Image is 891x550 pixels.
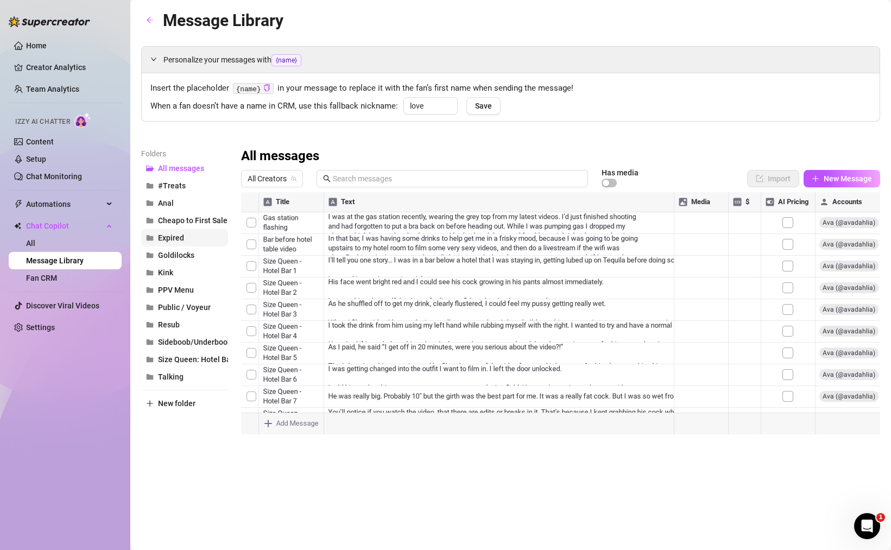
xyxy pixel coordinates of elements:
button: Click to Copy [263,84,270,92]
button: Goldilocks [141,246,228,264]
span: 1 [876,513,885,522]
span: thunderbolt [14,200,23,208]
a: Setup [26,155,46,163]
button: Anal [141,194,228,212]
span: folder [146,234,154,242]
span: New folder [158,399,195,408]
code: {name} [233,83,274,94]
span: Sideboob/Underboob [158,338,232,346]
a: Content [26,137,54,146]
span: Resub [158,320,180,329]
a: Home [26,41,47,50]
span: Izzy AI Chatter [15,117,70,127]
span: Automations [26,195,103,213]
span: folder [146,338,154,346]
span: folder [146,269,154,276]
span: {name} [271,54,301,66]
button: New Message [804,170,880,187]
span: Expired [158,233,184,242]
span: Goldilocks [158,251,194,260]
button: Cheapo to First Sale [141,212,228,229]
span: plus [146,400,154,407]
span: Anal [158,199,174,207]
button: Kink [141,264,228,281]
button: Expired [141,229,228,246]
a: Fan CRM [26,274,57,282]
button: #Treats [141,177,228,194]
button: PPV Menu [141,281,228,299]
button: Save [466,97,501,115]
a: Creator Analytics [26,59,113,76]
a: All [26,239,35,248]
span: arrow-left [146,16,154,24]
span: Insert the placeholder in your message to replace it with the fan’s first name when sending the m... [150,82,871,95]
span: Cheapo to First Sale [158,216,228,225]
span: Chat Copilot [26,217,103,235]
article: Message Library [163,8,283,33]
a: Message Library [26,256,84,265]
a: Chat Monitoring [26,172,82,181]
div: Personalize your messages with{name} [142,47,880,73]
iframe: Intercom live chat [854,513,880,539]
img: Chat Copilot [14,222,21,230]
span: folder [146,217,154,224]
article: Has media [602,169,639,176]
span: Save [475,102,492,110]
span: folder [146,251,154,259]
button: All messages [141,160,228,177]
article: Folders [141,148,228,160]
span: PPV Menu [158,286,194,294]
button: Import [747,170,799,187]
img: logo-BBDzfeDw.svg [9,16,90,27]
span: search [323,175,331,182]
span: copy [263,84,270,91]
span: expanded [150,56,157,62]
span: folder [146,373,154,381]
span: New Message [824,174,872,183]
span: All messages [158,164,204,173]
a: Discover Viral Videos [26,301,99,310]
span: Talking [158,372,184,381]
input: Search messages [333,173,582,185]
a: Team Analytics [26,85,79,93]
img: AI Chatter [74,112,91,128]
button: Sideboob/Underboob [141,333,228,351]
span: Personalize your messages with [163,54,871,66]
span: #Treats [158,181,186,190]
span: folder [146,286,154,294]
span: folder-open [146,165,154,172]
span: All Creators [248,170,296,187]
button: Public / Voyeur [141,299,228,316]
span: When a fan doesn’t have a name in CRM, use this fallback nickname: [150,100,398,113]
span: Public / Voyeur [158,303,211,312]
span: team [290,175,297,182]
span: folder [146,304,154,311]
a: Settings [26,323,55,332]
span: folder [146,356,154,363]
span: Size Queen: Hotel Bar/Table [158,355,256,364]
span: folder [146,321,154,328]
h3: All messages [241,148,319,165]
button: Talking [141,368,228,385]
span: plus [812,175,819,182]
span: Kink [158,268,173,277]
span: folder [146,182,154,189]
button: New folder [141,395,228,412]
span: folder [146,199,154,207]
button: Size Queen: Hotel Bar/Table [141,351,228,368]
button: Resub [141,316,228,333]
